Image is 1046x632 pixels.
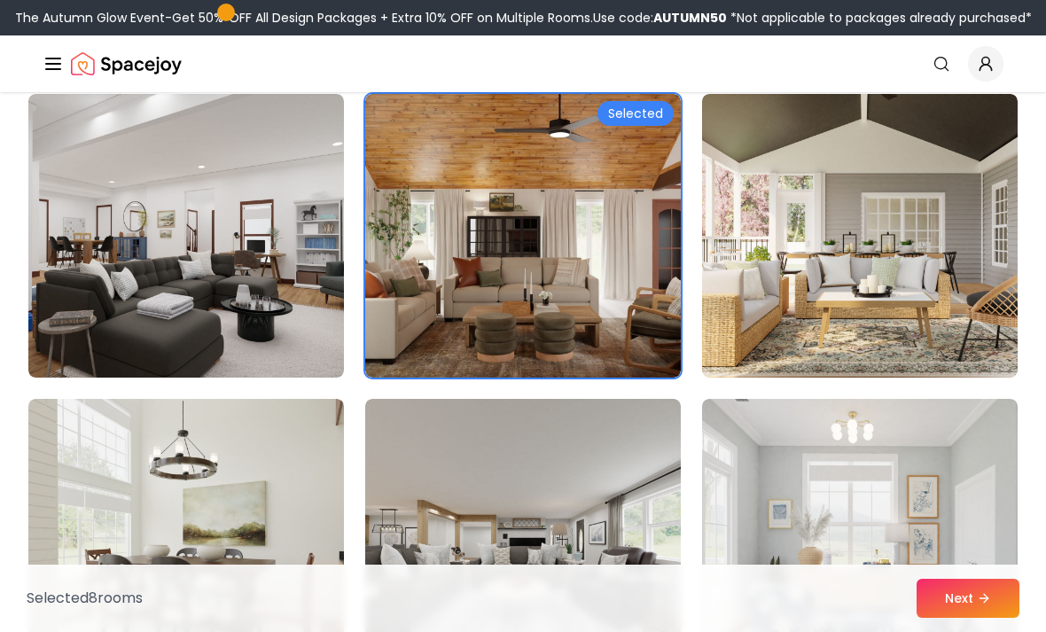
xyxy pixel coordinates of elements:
img: Room room-45 [702,94,1018,378]
img: Room room-43 [28,94,344,378]
span: Use code: [593,9,727,27]
div: Selected [597,101,674,126]
nav: Global [43,35,1003,92]
div: The Autumn Glow Event-Get 50% OFF All Design Packages + Extra 10% OFF on Multiple Rooms. [15,9,1032,27]
b: AUTUMN50 [653,9,727,27]
span: *Not applicable to packages already purchased* [727,9,1032,27]
img: Spacejoy Logo [71,46,182,82]
img: Room room-44 [365,94,681,378]
button: Next [917,579,1019,618]
p: Selected 8 room s [27,588,143,609]
a: Spacejoy [71,46,182,82]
